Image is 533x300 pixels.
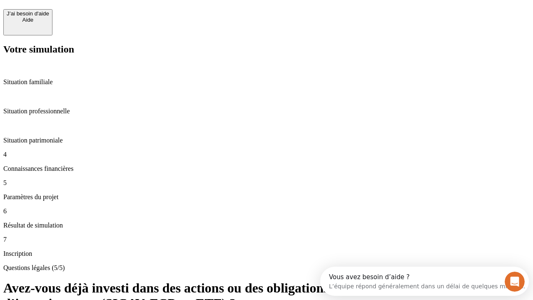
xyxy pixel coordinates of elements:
[3,222,530,229] p: Résultat de simulation
[3,236,530,243] p: 7
[3,3,229,26] div: Ouvrir le Messenger Intercom
[3,151,530,158] p: 4
[7,17,49,23] div: Aide
[3,137,530,144] p: Situation patrimoniale
[3,207,530,215] p: 6
[3,107,530,115] p: Situation professionnelle
[9,7,205,14] div: Vous avez besoin d’aide ?
[3,250,530,257] p: Inscription
[9,14,205,22] div: L’équipe répond généralement dans un délai de quelques minutes.
[505,272,525,292] iframe: Intercom live chat
[3,44,530,55] h2: Votre simulation
[7,10,49,17] div: J’ai besoin d'aide
[3,165,530,172] p: Connaissances financières
[3,9,52,35] button: J’ai besoin d'aideAide
[3,193,530,201] p: Paramètres du projet
[3,179,530,187] p: 5
[3,78,530,86] p: Situation familiale
[3,264,530,272] p: Questions légales (5/5)
[320,267,529,296] iframe: Intercom live chat discovery launcher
